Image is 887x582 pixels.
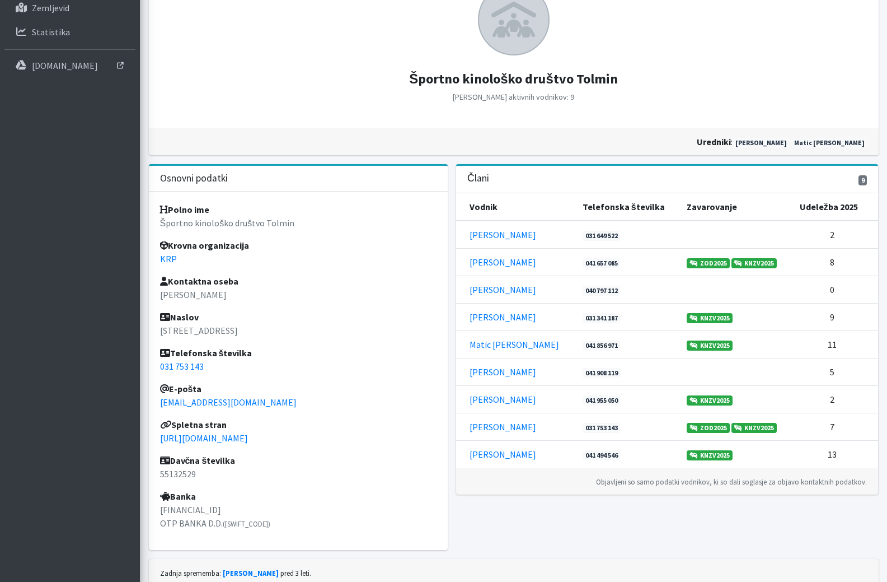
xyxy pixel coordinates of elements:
[160,173,228,184] h3: Osnovni podatki
[858,175,867,185] span: 9
[160,240,249,251] strong: Krovna organizacija
[583,341,621,351] a: 041 856 971
[791,138,867,148] a: Matic [PERSON_NAME]
[793,440,879,468] td: 13
[160,347,252,358] strong: Telefonska številka
[793,385,879,413] td: 2
[4,21,135,43] a: Statistika
[576,193,680,221] th: Telefonska številka
[160,204,209,215] strong: Polno ime
[223,569,279,578] a: [PERSON_NAME]
[470,284,536,295] a: [PERSON_NAME]
[160,491,196,502] strong: Banka
[583,286,621,296] a: 040 797 112
[733,138,790,148] a: [PERSON_NAME]
[793,276,879,303] td: 0
[687,450,733,460] a: KNZV2025
[160,288,437,301] p: [PERSON_NAME]
[470,421,536,432] a: [PERSON_NAME]
[470,257,536,268] a: [PERSON_NAME]
[160,311,199,323] strong: Naslov
[470,229,536,240] a: [PERSON_NAME]
[32,60,98,71] p: [DOMAIN_NAME]
[470,311,536,323] a: [PERSON_NAME]
[793,303,879,330] td: 9
[470,339,559,350] a: Matic [PERSON_NAME]
[32,26,70,38] p: Statistika
[583,368,621,378] a: 041 908 119
[583,450,621,460] a: 041 494 546
[223,519,270,528] small: ([SWIFT_CODE])
[731,258,777,268] a: KNZV2025
[470,366,536,378] a: [PERSON_NAME]
[160,397,297,408] a: [EMAIL_ADDRESS][DOMAIN_NAME]
[160,216,437,230] p: Športno kinološko društvo Tolmin
[680,193,793,221] th: Zavarovanje
[793,413,879,440] td: 7
[583,258,621,268] a: 041 657 085
[160,361,204,372] a: 031 753 143
[697,136,731,147] strong: uredniki
[160,503,437,530] p: [FINANCIAL_ID] OTP BANKA D.D.
[731,423,777,433] a: KNZV2025
[470,394,536,405] a: [PERSON_NAME]
[687,313,733,323] a: KNZV2025
[687,423,730,433] a: ZOD2025
[160,569,311,578] small: Zadnja sprememba: pred 3 leti.
[160,455,236,466] strong: Davčna številka
[793,330,879,358] td: 11
[4,54,135,77] a: [DOMAIN_NAME]
[583,395,621,406] a: 041 955 050
[160,324,437,337] p: [STREET_ADDRESS]
[467,173,489,184] h3: Člani
[160,276,238,287] strong: Kontaktna oseba
[583,231,621,241] a: 031 649 522
[160,419,227,430] strong: Spletna stran
[453,92,574,102] small: [PERSON_NAME] aktivnih vodnikov: 9
[160,383,202,394] strong: E-pošta
[687,258,730,268] a: ZOD2025
[409,70,618,87] strong: Športno kinološko društvo Tolmin
[793,248,879,276] td: 8
[160,467,437,481] p: 55132529
[793,221,879,249] td: 2
[583,313,621,323] a: 031 341 187
[687,395,733,406] a: KNZV2025
[793,358,879,385] td: 5
[32,2,69,13] p: Zemljevid
[456,193,576,221] th: Vodnik
[687,341,733,351] a: KNZV2025
[470,449,536,460] a: [PERSON_NAME]
[596,477,867,486] small: Objavljeni so samo podatki vodnikov, ki so dali soglasje za objavo kontaktnih podatkov.
[583,423,621,433] a: 031 753 143
[514,135,872,148] div: :
[793,193,879,221] th: Udeležba 2025
[160,253,177,264] a: KRP
[160,432,248,444] a: [URL][DOMAIN_NAME]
